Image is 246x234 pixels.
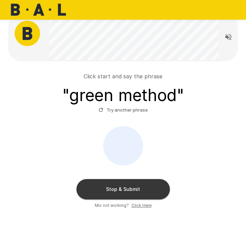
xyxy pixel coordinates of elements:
button: Stop & Submit [76,179,170,199]
p: Click start and say the phrase [84,72,162,80]
img: bal_avatar.png [15,21,40,46]
button: Try another phrase [97,105,150,115]
button: Read questions aloud [222,30,235,44]
u: Click Here [131,203,152,208]
span: Mic not working? [95,202,129,209]
h3: " green method " [62,86,184,105]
